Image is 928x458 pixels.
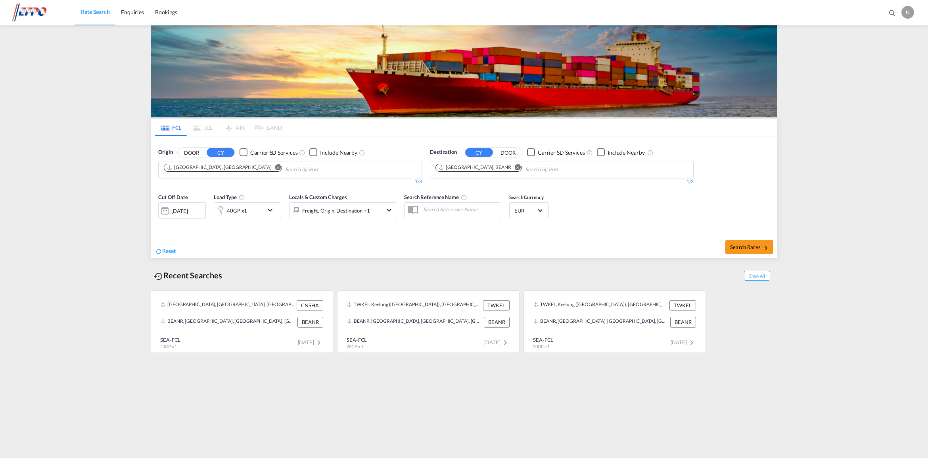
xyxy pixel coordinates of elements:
div: N [901,6,914,19]
md-icon: icon-chevron-right [687,338,696,347]
div: icon-magnify [888,9,897,21]
div: Press delete to remove this chip. [167,164,273,171]
div: Carrier SD Services [538,149,585,157]
input: Chips input. [525,163,600,176]
div: SEA-FCL [533,336,553,343]
div: 1/3 [158,178,422,185]
div: Include Nearby [320,149,357,157]
div: TWKEL [483,300,510,310]
div: TWKEL [669,300,696,310]
md-icon: icon-arrow-right [763,245,768,251]
button: Search Ratesicon-arrow-right [725,240,773,254]
div: 40GP x1icon-chevron-down [214,202,281,218]
div: Shanghai, CNSHA [167,164,271,171]
div: [DATE] [171,207,188,215]
div: BEANR, Antwerp, Belgium, Western Europe, Europe [533,317,668,327]
md-icon: icon-chevron-right [314,338,324,347]
span: Load Type [214,194,245,200]
md-icon: icon-chevron-down [265,205,279,215]
md-icon: Unchecked: Ignores neighbouring ports when fetching rates.Checked : Includes neighbouring ports w... [647,149,654,156]
div: CNSHA, Shanghai, China, Greater China & Far East Asia, Asia Pacific [161,300,295,310]
img: LCL+%26+FCL+BACKGROUND.png [151,25,777,117]
md-chips-wrap: Chips container. Use arrow keys to select chips. [163,161,364,176]
div: Press delete to remove this chip. [438,164,513,171]
md-tab-item: FCL [155,119,187,136]
span: 20GP x 1 [533,344,550,349]
md-icon: icon-backup-restore [154,272,163,281]
md-icon: icon-magnify [888,9,897,17]
div: SEA-FCL [160,336,180,343]
span: Bookings [155,9,177,15]
md-icon: icon-information-outline [239,194,245,201]
div: Freight Origin Destination Factory Stuffingicon-chevron-down [289,202,396,218]
span: [DATE] [484,339,510,345]
input: Chips input. [285,163,360,176]
span: Search Currency [509,194,544,200]
md-icon: Unchecked: Search for CY (Container Yard) services for all selected carriers.Checked : Search for... [587,149,593,156]
div: BEANR, Antwerp, Belgium, Western Europe, Europe [161,317,295,327]
md-chips-wrap: Chips container. Use arrow keys to select chips. [434,161,604,176]
button: CY [207,148,234,157]
div: CNSHA [297,300,323,310]
md-icon: Your search will be saved by the below given name [461,194,467,201]
recent-search-card: TWKEL, Keelung ([GEOGRAPHIC_DATA]), [GEOGRAPHIC_DATA], [GEOGRAPHIC_DATA], [GEOGRAPHIC_DATA] & [GE... [337,290,520,353]
md-checkbox: Checkbox No Ink [597,148,645,157]
div: Include Nearby [608,149,645,157]
span: Reset [162,247,176,254]
md-checkbox: Checkbox No Ink [240,148,297,157]
span: 20GP x 1 [347,344,363,349]
div: icon-refreshReset [155,247,176,256]
md-icon: Unchecked: Ignores neighbouring ports when fetching rates.Checked : Includes neighbouring ports w... [359,149,365,156]
span: Origin [158,148,173,156]
span: 40GP x 1 [160,344,177,349]
md-icon: icon-chevron-right [500,338,510,347]
div: 1/3 [430,178,694,185]
span: Enquiries [121,9,144,15]
div: TWKEL, Keelung (Chilung), Taiwan, Province of China, Greater China & Far East Asia, Asia Pacific [533,300,667,310]
div: BEANR [670,317,696,327]
div: TWKEL, Keelung (Chilung), Taiwan, Province of China, Greater China & Far East Asia, Asia Pacific [347,300,481,310]
button: CY [465,148,493,157]
span: Cut Off Date [158,194,188,200]
md-icon: icon-chevron-down [384,205,394,215]
div: OriginDOOR CY Checkbox No InkUnchecked: Search for CY (Container Yard) services for all selected ... [151,136,777,258]
md-checkbox: Checkbox No Ink [527,148,585,157]
img: d38966e06f5511efa686cdb0e1f57a29.png [12,4,65,21]
button: DOOR [494,148,522,157]
div: SEA-FCL [347,336,367,343]
div: BEANR, Antwerp, Belgium, Western Europe, Europe [347,317,482,327]
span: Rate Search [81,8,110,15]
md-pagination-wrapper: Use the left and right arrow keys to navigate between tabs [155,119,282,136]
md-icon: icon-refresh [155,248,162,255]
input: Search Reference Name [419,203,501,215]
div: Antwerp, BEANR [438,164,511,171]
span: Search Reference Name [404,194,467,200]
div: 40GP x1 [227,205,247,216]
md-datepicker: Select [158,218,164,229]
recent-search-card: [GEOGRAPHIC_DATA], [GEOGRAPHIC_DATA], [GEOGRAPHIC_DATA], [GEOGRAPHIC_DATA] & [GEOGRAPHIC_DATA], [... [151,290,333,353]
span: [DATE] [298,339,324,345]
md-checkbox: Checkbox No Ink [309,148,357,157]
div: BEANR [484,317,510,327]
button: Remove [270,164,282,172]
md-icon: Unchecked: Search for CY (Container Yard) services for all selected carriers.Checked : Search for... [299,149,305,156]
md-select: Select Currency: € EUREuro [514,205,545,216]
recent-search-card: TWKEL, Keelung ([GEOGRAPHIC_DATA]), [GEOGRAPHIC_DATA], [GEOGRAPHIC_DATA], [GEOGRAPHIC_DATA] & [GE... [523,290,706,353]
button: Remove [510,164,522,172]
span: [DATE] [671,339,696,345]
div: Recent Searches [151,266,225,284]
span: EUR [514,207,537,214]
div: Carrier SD Services [250,149,297,157]
span: Show All [744,271,770,281]
button: DOOR [178,148,205,157]
span: Locals & Custom Charges [289,194,347,200]
div: BEANR [297,317,323,327]
span: Destination [430,148,457,156]
span: Search Rates [730,244,768,250]
div: [DATE] [158,202,206,219]
div: Freight Origin Destination Factory Stuffing [302,205,370,216]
